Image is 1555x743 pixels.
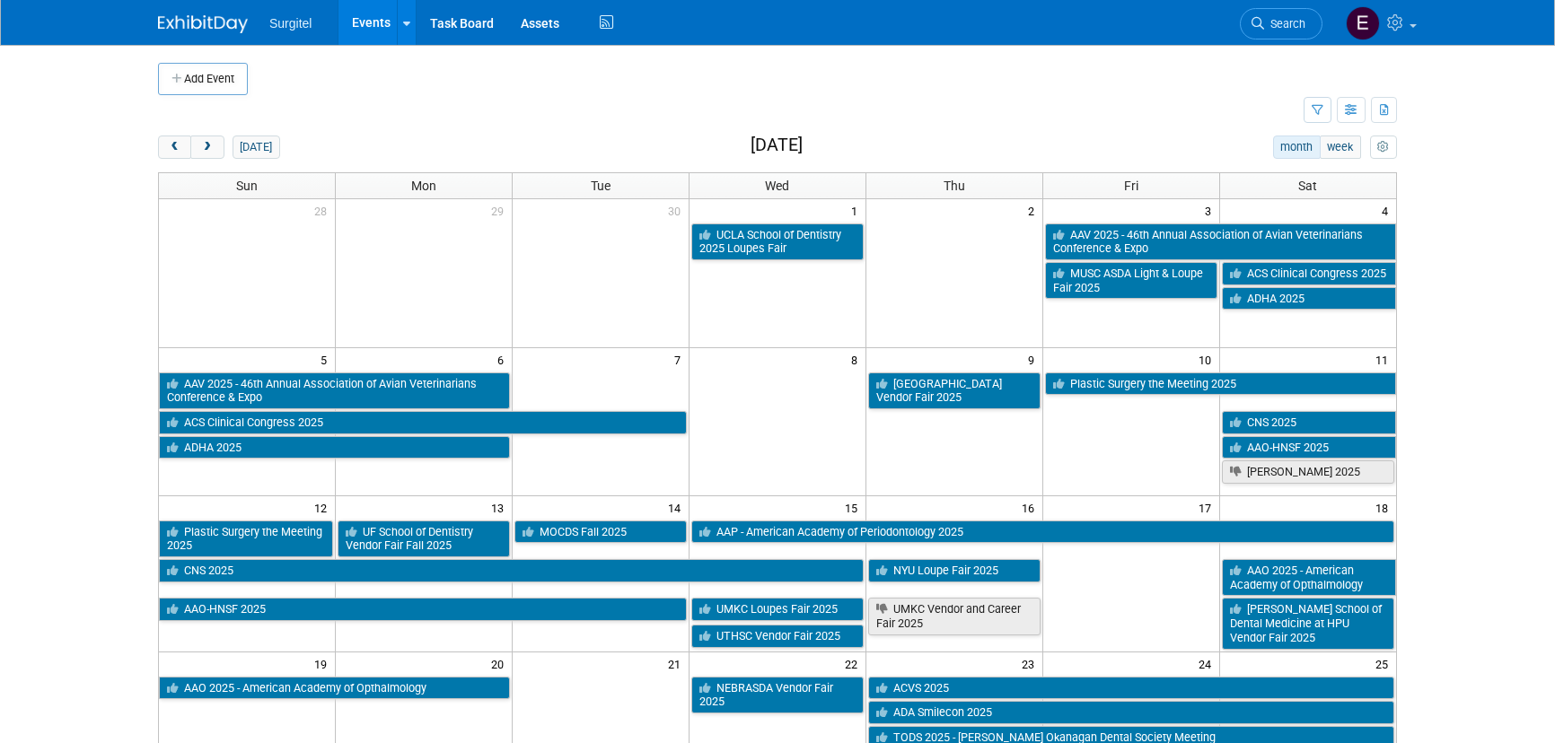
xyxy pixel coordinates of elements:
img: Event Coordinator [1346,6,1380,40]
span: 29 [489,199,512,222]
a: CNS 2025 [1222,411,1396,434]
a: Search [1240,8,1322,39]
span: Sun [236,179,258,193]
span: 17 [1197,496,1219,519]
a: ACVS 2025 [868,677,1394,700]
span: Sat [1298,179,1317,193]
button: next [190,135,224,159]
span: 22 [843,652,865,675]
span: 30 [666,199,689,222]
a: UMKC Loupes Fair 2025 [691,598,864,621]
span: 9 [1026,348,1042,371]
a: [PERSON_NAME] School of Dental Medicine at HPU Vendor Fair 2025 [1222,598,1394,649]
a: UF School of Dentistry Vendor Fair Fall 2025 [338,520,510,557]
img: ExhibitDay [158,15,248,33]
a: ADHA 2025 [159,436,510,459]
span: 19 [312,652,335,675]
span: 1 [849,199,865,222]
a: [PERSON_NAME] 2025 [1222,460,1394,484]
button: prev [158,135,191,159]
span: Surgitel [269,16,312,31]
a: UCLA School of Dentistry 2025 Loupes Fair [691,223,864,260]
a: NYU Loupe Fair 2025 [868,559,1041,582]
span: 14 [666,496,689,519]
a: MOCDS Fall 2025 [514,520,687,544]
a: AAO-HNSF 2025 [159,598,687,621]
span: 24 [1197,652,1219,675]
a: Plastic Surgery the Meeting 2025 [1045,372,1396,396]
span: 4 [1380,199,1396,222]
a: AAO 2025 - American Academy of Opthalmology [1222,559,1396,596]
span: 15 [843,496,865,519]
span: Tue [591,179,611,193]
a: UMKC Vendor and Career Fair 2025 [868,598,1041,634]
span: 3 [1203,199,1219,222]
span: 7 [672,348,689,371]
button: Add Event [158,63,248,95]
span: Fri [1124,179,1138,193]
a: ADHA 2025 [1222,287,1396,310]
span: 11 [1374,348,1396,371]
button: week [1320,135,1361,159]
a: AAP - American Academy of Periodontology 2025 [691,520,1394,544]
span: 10 [1197,348,1219,371]
a: AAV 2025 - 46th Annual Association of Avian Veterinarians Conference & Expo [159,372,510,409]
button: [DATE] [233,135,280,159]
span: 2 [1026,199,1042,222]
a: CNS 2025 [159,559,864,582]
a: [GEOGRAPHIC_DATA] Vendor Fair 2025 [868,372,1041,409]
a: MUSC ASDA Light & Loupe Fair 2025 [1045,262,1217,299]
span: 5 [319,348,335,371]
span: 21 [666,652,689,675]
a: AAO-HNSF 2025 [1222,436,1396,459]
span: 28 [312,199,335,222]
span: 18 [1374,496,1396,519]
a: ADA Smilecon 2025 [868,701,1394,724]
span: Mon [411,179,436,193]
a: NEBRASDA Vendor Fair 2025 [691,677,864,713]
span: Thu [944,179,965,193]
span: 12 [312,496,335,519]
a: ACS Clinical Congress 2025 [159,411,687,434]
span: 6 [496,348,512,371]
span: 13 [489,496,512,519]
span: 25 [1374,652,1396,675]
span: Wed [765,179,789,193]
i: Personalize Calendar [1377,142,1389,153]
span: Search [1264,17,1305,31]
span: 23 [1020,652,1042,675]
a: AAO 2025 - American Academy of Opthalmology [159,677,510,700]
button: myCustomButton [1370,135,1397,159]
h2: [DATE] [751,135,803,155]
span: 20 [489,652,512,675]
button: month [1273,135,1321,159]
span: 16 [1020,496,1042,519]
span: 8 [849,348,865,371]
a: ACS Clinical Congress 2025 [1222,262,1396,285]
a: AAV 2025 - 46th Annual Association of Avian Veterinarians Conference & Expo [1045,223,1396,260]
a: Plastic Surgery the Meeting 2025 [159,520,333,557]
a: UTHSC Vendor Fair 2025 [691,625,864,648]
